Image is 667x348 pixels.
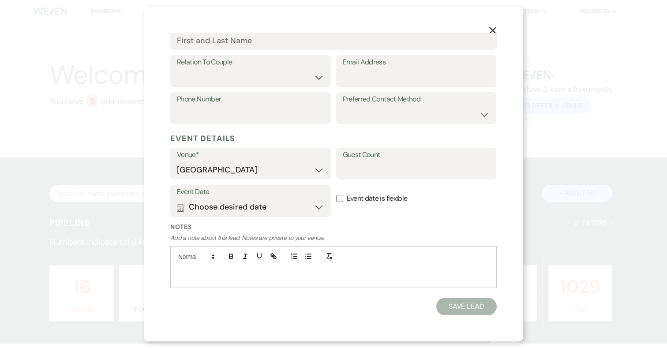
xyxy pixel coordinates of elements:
[436,298,497,315] button: Save Lead
[177,93,324,106] label: Phone Number
[170,132,497,145] h5: Event Details
[170,222,497,232] label: Notes
[336,195,343,202] input: Event date is flexible
[336,185,497,213] label: Event date is flexible
[343,149,490,161] label: Guest Count
[177,56,324,69] label: Relation To Couple
[343,93,490,106] label: Preferred Contact Method
[177,32,490,49] input: First and Last Name
[170,233,497,243] p: Add a note about this lead. Notes are private to your venue.
[177,186,324,198] label: Event Date
[177,149,324,161] label: Venue*
[177,198,324,216] button: Choose desired date
[343,56,490,69] label: Email Address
